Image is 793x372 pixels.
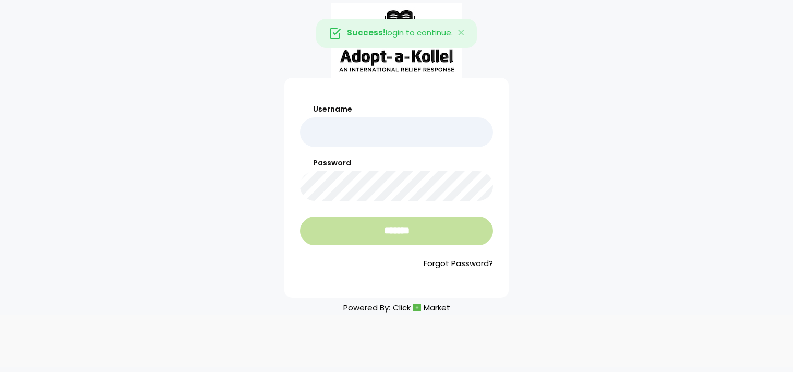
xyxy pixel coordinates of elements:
[447,19,477,47] button: Close
[300,104,493,115] label: Username
[343,301,450,315] p: Powered By:
[300,158,493,169] label: Password
[316,19,477,48] div: login to continue.
[300,258,493,270] a: Forgot Password?
[413,304,421,311] img: cm_icon.png
[393,301,450,315] a: ClickMarket
[347,27,386,38] strong: Success!
[331,3,462,78] img: aak_logo_sm.jpeg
